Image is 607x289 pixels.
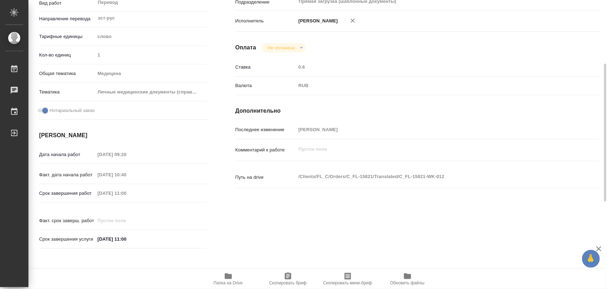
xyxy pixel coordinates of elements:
p: Последнее изменение [235,126,296,133]
p: Срок завершения работ [39,190,95,197]
p: Общая тематика [39,70,95,77]
p: Исполнитель [235,17,296,25]
h4: Оплата [235,43,256,52]
h4: Дополнительно [235,107,599,115]
span: Нотариальный заказ [49,107,95,114]
p: Путь на drive [235,174,296,181]
p: Дата начала работ [39,151,95,158]
button: Обновить файлы [378,269,437,289]
span: Скопировать мини-бриф [323,280,372,285]
div: слово [95,31,207,43]
input: Пустое поле [95,149,157,160]
p: Тематика [39,89,95,96]
div: Медицина [95,68,207,80]
div: Не оплачена [262,43,305,53]
p: Направление перевода [39,15,95,22]
h4: [PERSON_NAME] [39,131,207,140]
input: Пустое поле [95,188,157,198]
span: Папка на Drive [214,280,243,285]
p: Комментарий к работе [235,146,296,154]
span: Скопировать бриф [269,280,307,285]
div: RUB [296,80,569,92]
input: Пустое поле [95,215,157,226]
p: [PERSON_NAME] [296,17,338,25]
p: Валюта [235,82,296,89]
input: Пустое поле [296,124,569,135]
button: Скопировать мини-бриф [318,269,378,289]
p: Срок завершения услуги [39,236,95,243]
p: Факт. срок заверш. работ [39,217,95,224]
button: Удалить исполнителя [345,13,361,28]
textarea: /Clients/FL_C/Orders/C_FL-15821/Translated/C_FL-15821-WK-012 [296,171,569,183]
div: Личные медицинские документы (справки, эпикризы) [95,86,207,98]
p: Факт. дата начала работ [39,171,95,178]
input: Пустое поле [95,170,157,180]
button: 🙏 [582,250,600,268]
span: 🙏 [585,251,597,266]
button: Не оплачена [265,45,297,51]
input: Пустое поле [296,62,569,72]
span: Обновить файлы [390,280,425,285]
input: ✎ Введи что-нибудь [95,234,157,244]
p: Ставка [235,64,296,71]
button: Скопировать бриф [258,269,318,289]
p: Тарифные единицы [39,33,95,40]
button: Папка на Drive [198,269,258,289]
p: Кол-во единиц [39,52,95,59]
input: Пустое поле [95,50,207,60]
